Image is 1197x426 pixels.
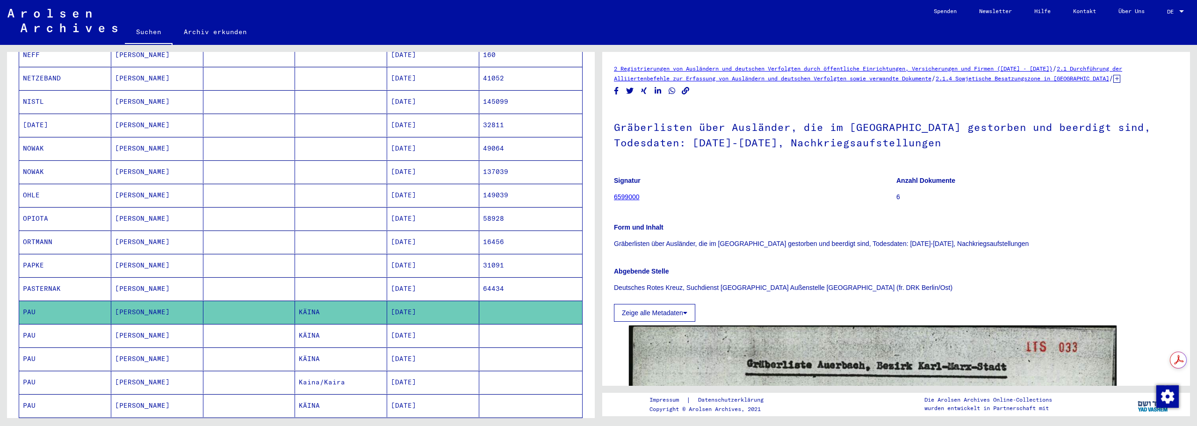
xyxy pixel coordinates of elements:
mat-cell: KÄINA [295,347,387,370]
mat-cell: PAPKE [19,254,111,277]
mat-cell: [PERSON_NAME] [111,254,203,277]
mat-cell: [PERSON_NAME] [111,324,203,347]
div: | [649,395,775,405]
mat-cell: [DATE] [387,114,479,137]
p: wurden entwickelt in Partnerschaft mit [924,404,1052,412]
mat-cell: NETZEBAND [19,67,111,90]
mat-cell: PASTERNAK [19,277,111,300]
mat-cell: 137039 [479,160,582,183]
mat-cell: PAU [19,371,111,394]
mat-cell: [DATE] [387,254,479,277]
mat-cell: [PERSON_NAME] [111,90,203,113]
mat-cell: PAU [19,324,111,347]
p: Deutsches Rotes Kreuz, Suchdienst [GEOGRAPHIC_DATA] Außenstelle [GEOGRAPHIC_DATA] (fr. DRK Berlin... [614,283,1178,293]
a: 2 Registrierungen von Ausländern und deutschen Verfolgten durch öffentliche Einrichtungen, Versic... [614,65,1053,72]
img: yv_logo.png [1136,392,1171,416]
b: Signatur [614,177,641,184]
mat-cell: 58928 [479,207,582,230]
mat-cell: [DATE] [387,277,479,300]
mat-cell: [PERSON_NAME] [111,160,203,183]
a: 2.1.4 Sowjetische Besatzungszone in [GEOGRAPHIC_DATA] [936,75,1109,82]
mat-cell: [DATE] [387,184,479,207]
mat-cell: [DATE] [387,301,479,324]
mat-cell: [DATE] [387,43,479,66]
mat-cell: [DATE] [387,324,479,347]
mat-cell: [PERSON_NAME] [111,277,203,300]
mat-cell: [PERSON_NAME] [111,394,203,417]
b: Form und Inhalt [614,224,663,231]
button: Zeige alle Metadaten [614,304,695,322]
mat-cell: KÄINA [295,394,387,417]
a: Suchen [125,21,173,45]
span: / [931,74,936,82]
p: Die Arolsen Archives Online-Collections [924,396,1052,404]
mat-cell: [DATE] [387,394,479,417]
mat-cell: NISTL [19,90,111,113]
b: Anzahl Dokumente [896,177,955,184]
span: DE [1167,8,1177,15]
mat-cell: [DATE] [387,90,479,113]
mat-cell: OPIOTA [19,207,111,230]
mat-cell: 64434 [479,277,582,300]
mat-cell: [PERSON_NAME] [111,231,203,253]
mat-cell: [PERSON_NAME] [111,67,203,90]
button: Share on Xing [639,85,649,97]
mat-cell: NOWAK [19,137,111,160]
mat-cell: PAU [19,394,111,417]
div: Zustimmung ändern [1156,385,1178,407]
span: / [1053,64,1057,72]
span: / [1109,74,1113,82]
p: Copyright © Arolsen Archives, 2021 [649,405,775,413]
mat-cell: [DATE] [387,347,479,370]
mat-cell: 31091 [479,254,582,277]
b: Abgebende Stelle [614,267,669,275]
mat-cell: ORTMANN [19,231,111,253]
mat-cell: [DATE] [387,137,479,160]
mat-cell: 16456 [479,231,582,253]
mat-cell: [DATE] [387,67,479,90]
mat-cell: [DATE] [387,207,479,230]
mat-cell: PAU [19,347,111,370]
mat-cell: [DATE] [19,114,111,137]
mat-cell: 32811 [479,114,582,137]
h1: Gräberlisten über Ausländer, die im [GEOGRAPHIC_DATA] gestorben und beerdigt sind, Todesdaten: [D... [614,106,1178,162]
mat-cell: 41052 [479,67,582,90]
img: Arolsen_neg.svg [7,9,117,32]
mat-cell: [PERSON_NAME] [111,184,203,207]
img: Zustimmung ändern [1156,385,1179,408]
button: Share on LinkedIn [653,85,663,97]
mat-cell: PAU [19,301,111,324]
mat-cell: [PERSON_NAME] [111,371,203,394]
mat-cell: 49064 [479,137,582,160]
mat-cell: OHLE [19,184,111,207]
mat-cell: [DATE] [387,231,479,253]
a: Archiv erkunden [173,21,258,43]
mat-cell: [DATE] [387,160,479,183]
a: Impressum [649,395,686,405]
mat-cell: NOWAK [19,160,111,183]
button: Share on Facebook [612,85,621,97]
p: 6 [896,192,1178,202]
mat-cell: [PERSON_NAME] [111,207,203,230]
mat-cell: [DATE] [387,371,479,394]
a: 6599000 [614,193,640,201]
mat-cell: [PERSON_NAME] [111,301,203,324]
button: Share on Twitter [625,85,635,97]
a: Datenschutzerklärung [691,395,775,405]
p: Gräberlisten über Ausländer, die im [GEOGRAPHIC_DATA] gestorben und beerdigt sind, Todesdaten: [D... [614,239,1178,249]
button: Share on WhatsApp [667,85,677,97]
mat-cell: 160 [479,43,582,66]
mat-cell: 145099 [479,90,582,113]
mat-cell: Kaina/Kaira [295,371,387,394]
mat-cell: [PERSON_NAME] [111,114,203,137]
mat-cell: KÄINA [295,301,387,324]
mat-cell: NEFF [19,43,111,66]
mat-cell: [PERSON_NAME] [111,347,203,370]
mat-cell: 149039 [479,184,582,207]
mat-cell: [PERSON_NAME] [111,43,203,66]
button: Copy link [681,85,691,97]
mat-cell: [PERSON_NAME] [111,137,203,160]
mat-cell: KÄINA [295,324,387,347]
